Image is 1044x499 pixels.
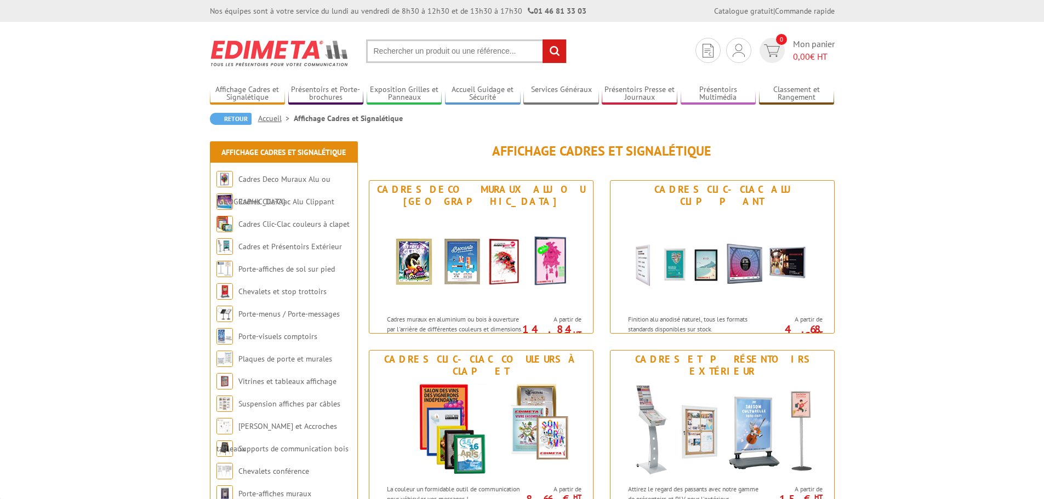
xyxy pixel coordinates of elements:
a: Cadres Clic-Clac couleurs à clapet [238,219,350,229]
div: Nos équipes sont à votre service du lundi au vendredi de 8h30 à 12h30 et de 13h30 à 17h30 [210,5,586,16]
input: rechercher [543,39,566,63]
a: Affichage Cadres et Signalétique [221,147,346,157]
a: Présentoirs Presse et Journaux [602,85,677,103]
img: Cadres et Présentoirs Extérieur [621,380,824,479]
a: Présentoirs et Porte-brochures [288,85,364,103]
p: 14.84 € [520,326,581,339]
div: Cadres Clic-Clac couleurs à clapet [372,353,590,377]
a: Affichage Cadres et Signalétique [210,85,286,103]
div: Cadres et Présentoirs Extérieur [613,353,831,377]
a: Porte-affiches muraux [238,489,311,498]
h1: Affichage Cadres et Signalétique [369,144,835,158]
img: devis rapide [703,44,714,58]
a: Plaques de porte et murales [238,354,332,364]
a: Commande rapide [775,6,835,16]
a: Cadres et Présentoirs Extérieur [238,242,342,251]
a: Cadres Clic-Clac Alu Clippant [238,197,334,207]
a: Chevalets et stop trottoirs [238,286,327,296]
img: Cadres et Présentoirs Extérieur [216,238,233,255]
a: Vitrines et tableaux affichage [238,376,336,386]
a: Services Généraux [523,85,599,103]
span: Mon panier [793,38,835,63]
li: Affichage Cadres et Signalétique [294,113,403,124]
a: Chevalets conférence [238,466,309,476]
a: Catalogue gratuit [714,6,773,16]
img: devis rapide [733,44,745,57]
a: Classement et Rangement [759,85,835,103]
a: Cadres Deco Muraux Alu ou [GEOGRAPHIC_DATA] [216,174,330,207]
img: Porte-affiches de sol sur pied [216,261,233,277]
span: 0 [776,34,787,45]
img: Chevalets conférence [216,463,233,479]
img: devis rapide [764,44,780,57]
span: A partir de [526,485,581,494]
a: Accueil Guidage et Sécurité [445,85,521,103]
sup: HT [814,329,823,339]
div: Cadres Clic-Clac Alu Clippant [613,183,831,208]
span: 0,00 [793,51,810,62]
img: Suspension affiches par câbles [216,395,233,412]
img: Porte-menus / Porte-messages [216,306,233,322]
span: € HT [793,50,835,63]
a: Porte-affiches de sol sur pied [238,264,335,274]
a: Cadres Clic-Clac Alu Clippant Cadres Clic-Clac Alu Clippant Finition alu anodisé naturel, tous le... [610,180,835,334]
a: Supports de communication bois [238,444,349,454]
a: Cadres Deco Muraux Alu ou [GEOGRAPHIC_DATA] Cadres Deco Muraux Alu ou Bois Cadres muraux en alumi... [369,180,594,334]
img: Vitrines et tableaux affichage [216,373,233,389]
p: 4.68 € [761,326,823,339]
a: [PERSON_NAME] et Accroches tableaux [216,421,337,454]
img: Chevalets et stop trottoirs [216,283,233,300]
img: Cadres Clic-Clac couleurs à clapet [380,380,583,479]
img: Cadres Deco Muraux Alu ou Bois [216,171,233,187]
img: Plaques de porte et murales [216,351,233,367]
sup: HT [573,329,581,339]
strong: 01 46 81 33 03 [528,6,586,16]
a: Retour [210,113,252,125]
input: Rechercher un produit ou une référence... [366,39,567,63]
span: A partir de [767,485,823,494]
a: Exposition Grilles et Panneaux [367,85,442,103]
a: Porte-visuels comptoirs [238,331,317,341]
img: Cadres Clic-Clac Alu Clippant [621,210,824,309]
div: | [714,5,835,16]
a: Présentoirs Multimédia [681,85,756,103]
span: A partir de [767,315,823,324]
a: devis rapide 0 Mon panier 0,00€ HT [757,38,835,63]
img: Cimaises et Accroches tableaux [216,418,233,434]
img: Cadres Clic-Clac couleurs à clapet [216,216,233,232]
img: Porte-visuels comptoirs [216,328,233,345]
p: Finition alu anodisé naturel, tous les formats standards disponibles sur stock. [628,314,764,333]
span: A partir de [526,315,581,324]
p: Cadres muraux en aluminium ou bois à ouverture par l'arrière de différentes couleurs et dimension... [387,314,523,352]
a: Suspension affiches par câbles [238,399,340,409]
div: Cadres Deco Muraux Alu ou [GEOGRAPHIC_DATA] [372,183,590,208]
a: Porte-menus / Porte-messages [238,309,340,319]
img: Cadres Deco Muraux Alu ou Bois [380,210,583,309]
img: Edimeta [210,33,350,73]
a: Accueil [258,113,294,123]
